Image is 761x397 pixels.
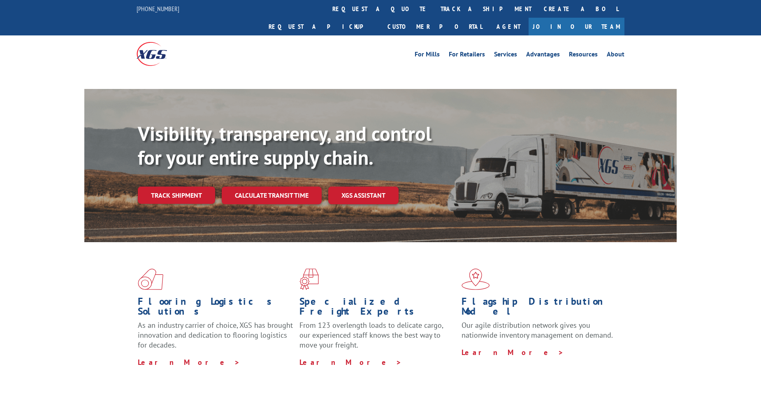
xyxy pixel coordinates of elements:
h1: Flooring Logistics Solutions [138,297,293,320]
a: Customer Portal [381,18,488,35]
a: Learn More > [138,357,240,367]
span: As an industry carrier of choice, XGS has brought innovation and dedication to flooring logistics... [138,320,293,350]
a: For Mills [415,51,440,60]
a: Request a pickup [262,18,381,35]
a: Learn More > [462,348,564,357]
b: Visibility, transparency, and control for your entire supply chain. [138,121,432,170]
span: Our agile distribution network gives you nationwide inventory management on demand. [462,320,613,340]
p: From 123 overlength loads to delicate cargo, our experienced staff knows the best way to move you... [299,320,455,357]
a: For Retailers [449,51,485,60]
a: XGS ASSISTANT [328,187,399,204]
img: xgs-icon-total-supply-chain-intelligence-red [138,269,163,290]
a: Resources [569,51,598,60]
a: Learn More > [299,357,402,367]
a: Agent [488,18,529,35]
a: Track shipment [138,187,215,204]
h1: Flagship Distribution Model [462,297,617,320]
a: Advantages [526,51,560,60]
img: xgs-icon-flagship-distribution-model-red [462,269,490,290]
a: Join Our Team [529,18,624,35]
a: [PHONE_NUMBER] [137,5,179,13]
h1: Specialized Freight Experts [299,297,455,320]
a: Services [494,51,517,60]
a: About [607,51,624,60]
img: xgs-icon-focused-on-flooring-red [299,269,319,290]
a: Calculate transit time [222,187,322,204]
